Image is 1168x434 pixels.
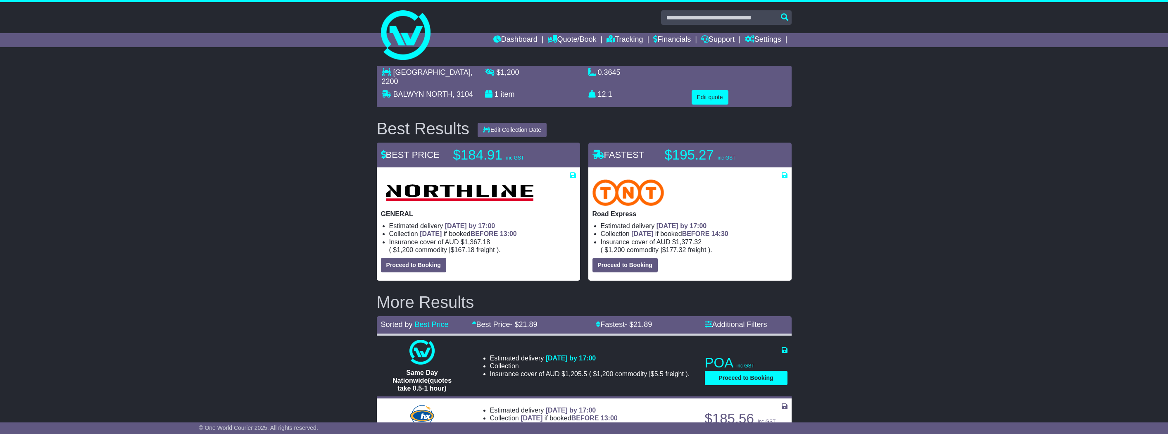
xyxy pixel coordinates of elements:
p: GENERAL [381,210,576,218]
a: Best Price- $21.89 [472,320,538,329]
span: Freight [688,246,706,253]
span: BEST PRICE [381,150,440,160]
span: Commodity [415,246,447,253]
span: ( ). [389,246,501,254]
p: POA [705,355,787,371]
span: - $ [625,320,652,329]
button: Edit Collection Date [478,123,547,137]
a: Dashboard [493,33,538,47]
a: Support [701,33,735,47]
span: © One World Courier 2025. All rights reserved. [199,424,318,431]
span: [DATE] by 17:00 [445,222,495,229]
span: | [449,246,451,253]
span: | [649,370,651,377]
span: 13:00 [601,415,618,422]
a: Financials [653,33,691,47]
a: Quote/Book [547,33,596,47]
img: Hunter Express: Road Express [408,403,435,428]
span: BEFORE [682,230,710,237]
span: 21.89 [519,320,538,329]
span: Insurance cover of AUD $ [389,238,490,246]
a: Settings [745,33,781,47]
p: $185.56 [705,410,787,427]
p: $195.27 [665,147,768,163]
span: Sorted by [381,320,413,329]
span: BEFORE [471,230,498,237]
p: Road Express [592,210,787,218]
span: Commodity [615,370,647,377]
span: item [501,90,515,98]
span: $ $ [603,246,708,253]
span: 1,205.5 [565,370,587,377]
p: $184.91 [453,147,557,163]
span: - $ [510,320,538,329]
span: inc GST [758,419,775,424]
span: FASTEST [592,150,645,160]
span: 21.89 [633,320,652,329]
span: 1,367.18 [464,238,490,246]
span: 14:30 [711,230,728,237]
li: Estimated delivery [389,222,576,230]
span: 12.1 [598,90,612,98]
span: 5.5 [654,370,664,377]
span: $ $ [591,370,685,377]
li: Collection [601,230,787,238]
span: if booked [631,230,728,237]
span: $ $ [391,246,497,253]
a: Tracking [607,33,643,47]
h2: More Results [377,293,792,311]
span: | [661,246,662,253]
span: 1,377.32 [676,238,702,246]
span: inc GST [718,155,735,161]
span: 1,200 [397,246,413,253]
span: [GEOGRAPHIC_DATA] [393,68,471,76]
span: Insurance cover of AUD $ [601,238,702,246]
span: BEFORE [571,415,599,422]
span: 1,200 [597,370,613,377]
span: Insurance cover of AUD $ [490,422,591,430]
span: 177.32 [666,246,686,253]
span: Same Day Nationwide(quotes take 0.5-1 hour) [393,369,452,392]
span: Freight [665,370,683,377]
a: Best Price [415,320,449,329]
span: [DATE] by 17:00 [546,407,596,414]
li: Collection [490,414,695,422]
span: ( ). [601,246,712,254]
span: inc GST [506,155,524,161]
button: Proceed to Booking [705,371,787,385]
span: if booked [521,415,617,422]
span: , 3104 [452,90,473,98]
li: Estimated delivery [601,222,787,230]
img: One World Courier: Same Day Nationwide(quotes take 0.5-1 hour) [409,340,434,365]
span: BALWYN NORTH [393,90,452,98]
button: Proceed to Booking [381,258,446,272]
span: $ [497,68,519,76]
a: Fastest- $21.89 [596,320,652,329]
span: 0.3645 [598,68,621,76]
img: Northline Distribution: GENERAL [381,179,538,206]
span: inc GST [737,363,754,369]
span: [DATE] [420,230,442,237]
span: if booked [420,230,516,237]
a: Additional Filters [705,320,767,329]
li: Estimated delivery [490,406,695,414]
span: , 2200 [382,68,473,86]
span: Insurance cover of AUD $ [490,370,588,378]
li: Collection [490,362,690,370]
span: Freight [476,246,495,253]
span: ( ). [589,370,690,378]
span: Commodity [627,246,659,253]
li: Collection [389,230,576,238]
span: 1,200 [501,68,519,76]
span: [DATE] by 17:00 [657,222,707,229]
button: Proceed to Booking [592,258,658,272]
span: 1 [495,90,499,98]
div: Best Results [373,119,474,138]
li: Estimated delivery [490,354,690,362]
span: 13:00 [500,230,517,237]
span: 167.18 [454,246,475,253]
span: [DATE] [521,415,542,422]
img: TNT Domestic: Road Express [592,179,664,206]
span: [DATE] [631,230,653,237]
span: 1,200 [608,246,625,253]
